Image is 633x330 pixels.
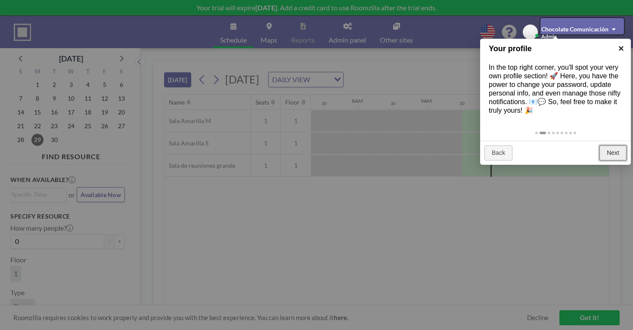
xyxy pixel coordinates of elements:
[611,39,631,58] a: ×
[480,55,631,123] div: In the top right corner, you'll spot your very own profile section! 🚀 Here, you have the power to...
[489,43,609,55] h1: Your profile
[527,28,534,36] span: CC
[484,145,512,161] a: Back
[599,145,627,161] a: Next
[541,33,557,40] span: Admin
